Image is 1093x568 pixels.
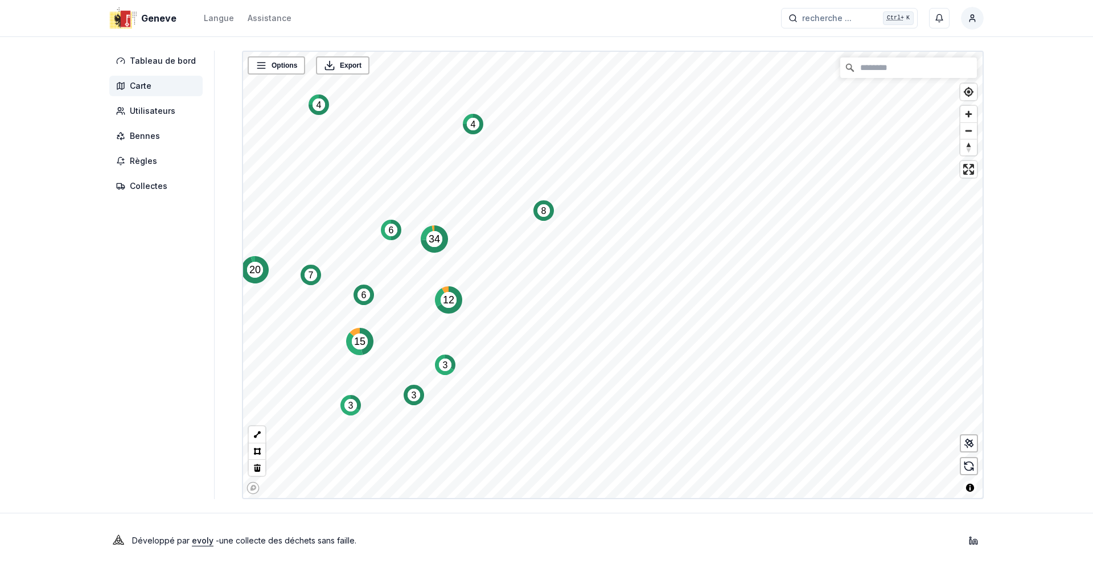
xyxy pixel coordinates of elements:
[404,385,424,405] div: Map marker
[141,11,176,25] span: Geneve
[781,8,918,28] button: recherche ...Ctrl+K
[204,13,234,24] div: Langue
[354,285,374,305] div: Map marker
[435,286,462,314] div: Map marker
[109,532,128,550] img: Evoly Logo
[130,80,151,92] span: Carte
[802,13,852,24] span: recherche ...
[249,459,265,476] button: Delete
[361,290,367,300] text: 6
[435,355,455,375] div: Map marker
[204,11,234,25] button: Langue
[246,481,260,495] a: Mapbox logo
[429,233,440,245] text: 34
[421,225,448,253] div: Map marker
[301,265,321,285] div: Map marker
[412,390,417,400] text: 3
[248,11,291,25] a: Assistance
[389,225,394,235] text: 6
[340,395,361,415] div: Map marker
[533,200,554,221] div: Map marker
[960,106,977,122] button: Zoom in
[109,101,207,121] a: Utilisateurs
[541,206,546,216] text: 8
[963,481,977,495] button: Toggle attribution
[249,264,261,275] text: 20
[346,328,373,355] div: Map marker
[109,51,207,71] a: Tableau de bord
[381,220,401,240] div: Map marker
[960,122,977,139] button: Zoom out
[241,256,269,283] div: Map marker
[463,114,483,134] div: Map marker
[109,126,207,146] a: Bennes
[309,270,314,280] text: 7
[132,533,356,549] p: Développé par - une collecte des déchets sans faille .
[272,60,297,71] span: Options
[249,443,265,459] button: Polygon tool (p)
[443,360,448,370] text: 3
[109,5,137,32] img: Geneve Logo
[340,60,361,71] span: Export
[109,151,207,171] a: Règles
[309,94,329,115] div: Map marker
[317,100,322,110] text: 4
[109,176,207,196] a: Collectes
[354,336,365,347] text: 15
[249,426,265,443] button: LineString tool (l)
[960,123,977,139] span: Zoom out
[109,11,181,25] a: Geneve
[471,120,476,129] text: 4
[130,55,196,67] span: Tableau de bord
[960,84,977,100] button: Find my location
[192,536,213,545] a: evoly
[960,161,977,178] button: Enter fullscreen
[960,139,977,155] button: Reset bearing to north
[130,130,160,142] span: Bennes
[840,57,977,78] input: Chercher
[348,401,354,410] text: 3
[130,180,167,192] span: Collectes
[130,105,175,117] span: Utilisateurs
[443,294,454,306] text: 12
[109,76,207,96] a: Carte
[243,52,989,500] canvas: Map
[130,155,157,167] span: Règles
